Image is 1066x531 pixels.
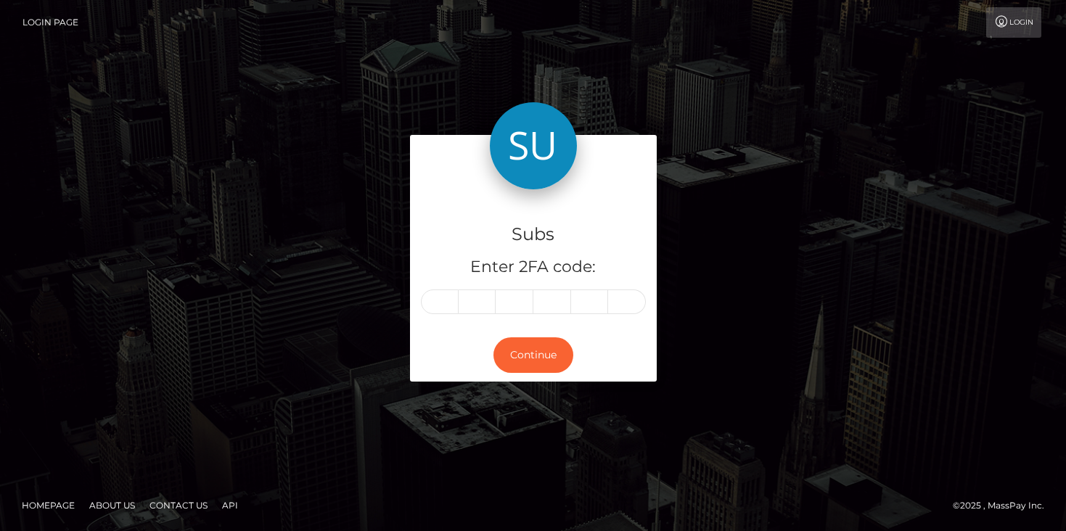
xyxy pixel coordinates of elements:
a: API [216,494,244,516]
a: Login [986,7,1041,38]
h5: Enter 2FA code: [421,256,646,279]
a: About Us [83,494,141,516]
a: Homepage [16,494,81,516]
h4: Subs [421,222,646,247]
button: Continue [493,337,573,373]
a: Contact Us [144,494,213,516]
a: Login Page [22,7,78,38]
img: Subs [490,102,577,189]
div: © 2025 , MassPay Inc. [953,498,1055,514]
